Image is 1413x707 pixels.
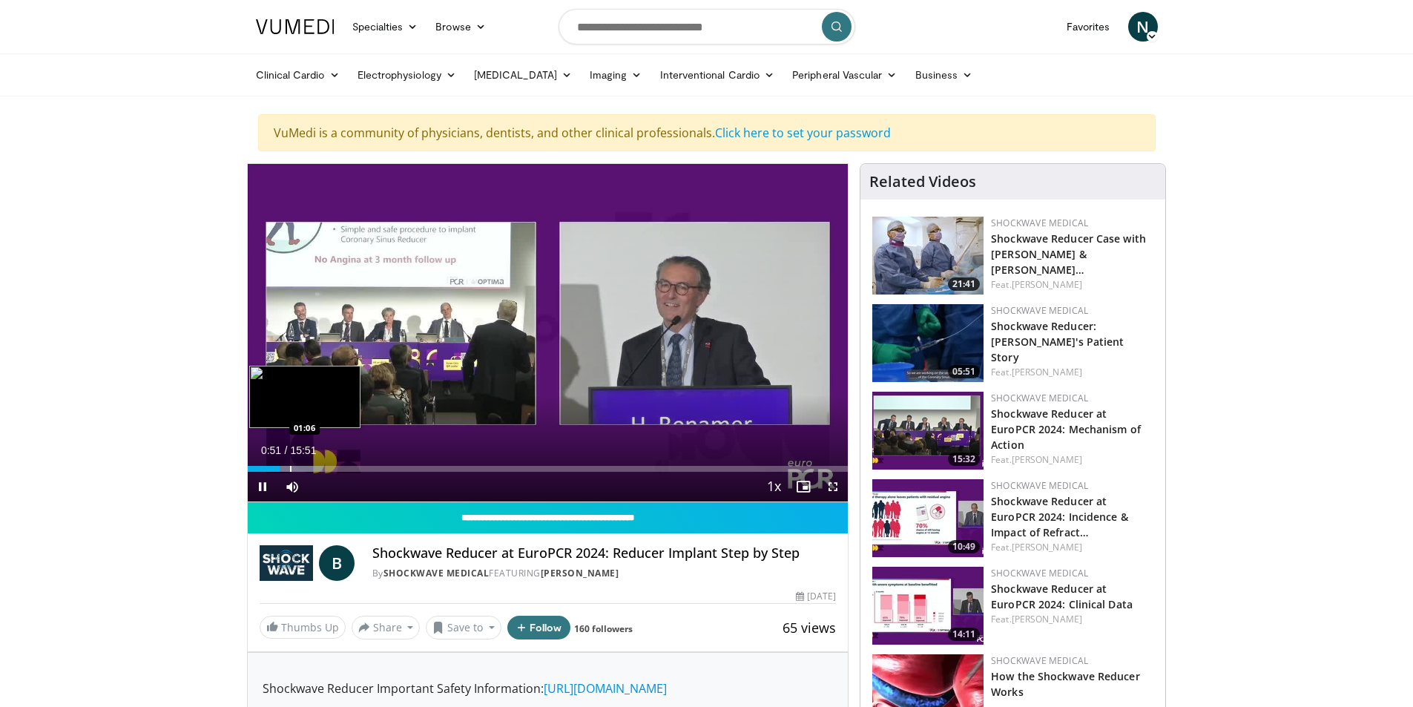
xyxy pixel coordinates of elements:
span: / [285,444,288,456]
button: Follow [507,616,571,639]
img: 193d9da3-42f9-4d17-9eb8-b3722e5421c9.150x105_q85_crop-smart_upscale.jpg [872,392,984,470]
span: 21:41 [948,277,980,291]
a: Favorites [1058,12,1119,42]
a: Browse [426,12,495,42]
a: 15:32 [872,392,984,470]
a: 10:49 [872,479,984,557]
a: Shockwave Reducer at EuroPCR 2024: Mechanism of Action [991,407,1141,452]
a: Shockwave Medical [991,654,1088,667]
img: 9bdbde1f-45dc-4f4a-b679-fd8f4185eeea.150x105_q85_crop-smart_upscale.jpg [872,479,984,557]
div: Progress Bar [248,466,849,472]
img: Shockwave Medical [260,545,313,581]
a: Shockwave Medical [991,217,1088,229]
a: Shockwave Reducer Case with [PERSON_NAME] & [PERSON_NAME]… [991,231,1146,277]
input: Search topics, interventions [559,9,855,45]
img: VuMedi Logo [256,19,335,34]
a: [PERSON_NAME] [1012,613,1082,625]
a: How the Shockwave Reducer Works [991,669,1140,699]
a: 21:41 [872,217,984,295]
a: Electrophysiology [349,60,465,90]
a: Shockwave Reducer at EuroPCR 2024: Incidence & Impact of Refract… [991,494,1128,539]
a: [PERSON_NAME] [1012,366,1082,378]
a: Shockwave Medical [991,392,1088,404]
div: Feat. [991,278,1153,292]
a: [PERSON_NAME] [1012,453,1082,466]
a: Shockwave Reducer at EuroPCR 2024: Clinical Data [991,582,1133,611]
span: 15:32 [948,453,980,466]
img: image.jpeg [249,366,360,428]
div: Feat. [991,541,1153,554]
button: Playback Rate [759,472,788,502]
button: Share [352,616,421,639]
button: Mute [277,472,307,502]
a: Imaging [581,60,651,90]
a: 160 followers [574,622,633,635]
span: 05:51 [948,365,980,378]
span: Shockwave Reducer Important Safety Information: [263,680,667,697]
a: Shockwave Medical [991,479,1088,492]
a: Shockwave Reducer: [PERSON_NAME]'s Patient Story [991,319,1124,364]
span: 14:11 [948,628,980,641]
div: VuMedi is a community of physicians, dentists, and other clinical professionals. [258,114,1156,151]
button: Save to [426,616,501,639]
h4: Related Videos [869,173,976,191]
div: Feat. [991,613,1153,626]
a: Shockwave Medical [383,567,490,579]
a: Shockwave Medical [991,567,1088,579]
a: Thumbs Up [260,616,346,639]
a: Shockwave Medical [991,304,1088,317]
button: Pause [248,472,277,502]
a: 05:51 [872,304,984,382]
span: 15:51 [290,444,316,456]
div: Feat. [991,453,1153,467]
a: [URL][DOMAIN_NAME] [544,680,667,697]
div: Feat. [991,366,1153,379]
a: Specialties [343,12,427,42]
button: Enable picture-in-picture mode [788,472,818,502]
a: Clinical Cardio [247,60,349,90]
a: Peripheral Vascular [783,60,906,90]
button: Fullscreen [818,472,848,502]
h4: Shockwave Reducer at EuroPCR 2024: Reducer Implant Step by Step [372,545,836,562]
a: [PERSON_NAME] [541,567,619,579]
a: [PERSON_NAME] [1012,278,1082,291]
a: Business [906,60,982,90]
img: e2c1aa2e-67d8-4965-a1e9-b38f94d8fcf3.150x105_q85_crop-smart_upscale.jpg [872,217,984,295]
a: Interventional Cardio [651,60,784,90]
span: 0:51 [261,444,281,456]
div: By FEATURING [372,567,836,580]
video-js: Video Player [248,164,849,502]
span: 65 views [783,619,836,637]
img: bc9e8206-cb3d-4a08-8187-47bbd8524696.150x105_q85_crop-smart_upscale.jpg [872,304,984,382]
a: Click here to set your password [715,125,891,141]
span: 10:49 [948,540,980,553]
a: B [319,545,355,581]
div: [DATE] [796,590,836,603]
img: 27139318-3849-4d9e-b133-034ede35ce2b.150x105_q85_crop-smart_upscale.jpg [872,567,984,645]
a: 14:11 [872,567,984,645]
a: N [1128,12,1158,42]
a: [MEDICAL_DATA] [465,60,581,90]
a: [PERSON_NAME] [1012,541,1082,553]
